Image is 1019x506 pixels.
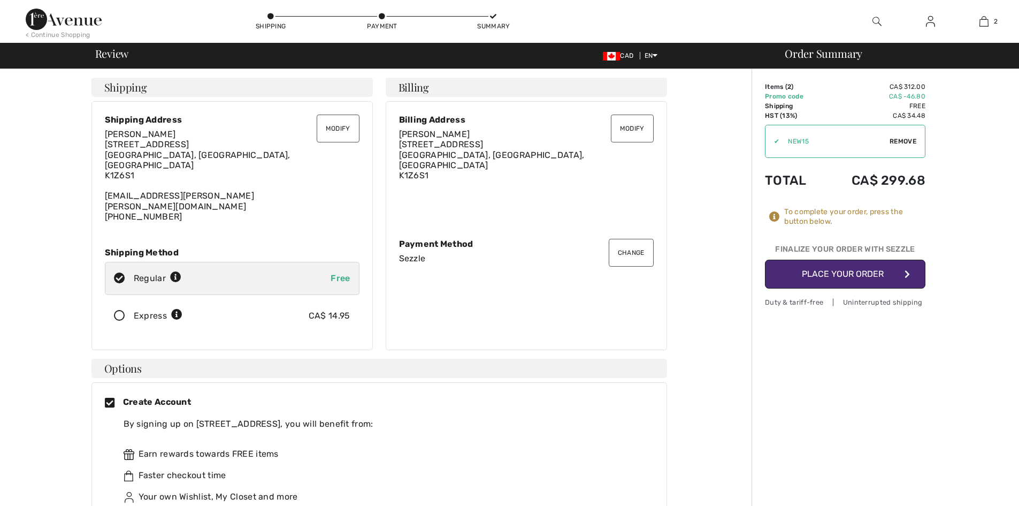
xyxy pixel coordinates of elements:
div: Finalize Your Order with Sezzle [765,244,925,260]
button: Modify [611,115,654,142]
img: faster.svg [124,471,134,481]
span: EN [645,52,658,59]
img: search the website [872,15,882,28]
div: < Continue Shopping [26,30,90,40]
input: Promo code [779,125,890,157]
td: CA$ 34.48 [823,111,925,120]
button: Change [609,239,654,267]
span: Remove [890,137,916,146]
img: ownWishlist.svg [124,492,134,503]
span: Review [95,48,129,59]
div: ✔ [765,137,779,146]
button: Place Your Order [765,260,925,289]
div: Summary [477,21,509,31]
div: [EMAIL_ADDRESS][PERSON_NAME][PERSON_NAME][DOMAIN_NAME] [PHONE_NUMBER] [105,129,359,222]
button: Modify [317,115,359,142]
span: Billing [399,82,429,93]
div: Faster checkout time [124,469,645,482]
span: 2 [994,17,998,26]
img: 1ère Avenue [26,9,102,30]
h4: Options [91,359,667,378]
img: My Info [926,15,935,28]
a: 2 [957,15,1010,28]
div: Shipping Address [105,115,359,125]
div: Your own Wishlist, My Closet and more [124,490,645,503]
span: [STREET_ADDRESS] [GEOGRAPHIC_DATA], [GEOGRAPHIC_DATA], [GEOGRAPHIC_DATA] K1Z6S1 [399,139,585,180]
td: CA$ 312.00 [823,82,925,92]
span: Free [331,273,350,283]
a: Sign In [917,15,944,28]
td: CA$ -46.80 [823,92,925,101]
div: By signing up on [STREET_ADDRESS], you will benefit from: [124,418,645,431]
div: Shipping [255,21,287,31]
div: Express [134,309,182,322]
div: Payment [366,21,398,31]
div: Earn rewards towards FREE items [124,448,645,460]
td: Free [823,101,925,111]
img: Canadian Dollar [603,52,620,61]
td: CA$ 299.68 [823,162,925,199]
span: [PERSON_NAME] [105,129,176,139]
td: Total [765,162,823,199]
div: Billing Address [399,115,654,125]
div: Order Summary [772,48,1013,59]
img: rewards.svg [124,449,134,460]
div: Regular [134,272,181,285]
div: Sezzle [399,253,654,263]
div: Duty & tariff-free | Uninterrupted shipping [765,297,925,307]
td: Shipping [765,101,823,111]
span: [PERSON_NAME] [399,129,470,139]
div: Shipping Method [105,247,359,258]
td: Promo code [765,92,823,101]
td: HST (13%) [765,111,823,120]
span: 2 [787,83,791,90]
td: Items ( ) [765,82,823,92]
span: CAD [603,52,638,59]
div: To complete your order, press the button below. [784,207,925,226]
div: Payment Method [399,239,654,249]
span: Create Account [123,397,191,407]
span: Shipping [104,82,147,93]
div: CA$ 14.95 [309,309,350,322]
span: [STREET_ADDRESS] [GEOGRAPHIC_DATA], [GEOGRAPHIC_DATA], [GEOGRAPHIC_DATA] K1Z6S1 [105,139,290,180]
img: My Bag [979,15,989,28]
